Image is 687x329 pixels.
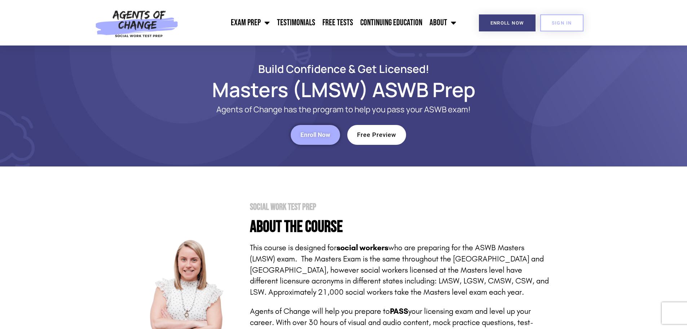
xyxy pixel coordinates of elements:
span: Enroll Now [300,132,330,138]
a: About [426,14,460,32]
a: Enroll Now [479,14,536,31]
a: SIGN IN [540,14,583,31]
span: Enroll Now [490,21,524,25]
p: This course is designed for who are preparing for the ASWB Masters (LMSW) exam. The Masters Exam ... [250,242,549,298]
a: Enroll Now [291,125,340,145]
span: SIGN IN [552,21,572,25]
a: Free Preview [347,125,406,145]
a: Exam Prep [227,14,273,32]
h4: About the Course [250,219,549,235]
strong: PASS [390,307,408,316]
strong: social workers [336,243,388,252]
span: Free Preview [357,132,396,138]
a: Testimonials [273,14,319,32]
h2: Social Work Test Prep [250,203,549,212]
p: Agents of Change has the program to help you pass your ASWB exam! [167,105,520,114]
a: Continuing Education [357,14,426,32]
h1: Masters (LMSW) ASWB Prep [138,81,549,98]
h2: Build Confidence & Get Licensed! [138,64,549,74]
a: Free Tests [319,14,357,32]
nav: Menu [182,14,460,32]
